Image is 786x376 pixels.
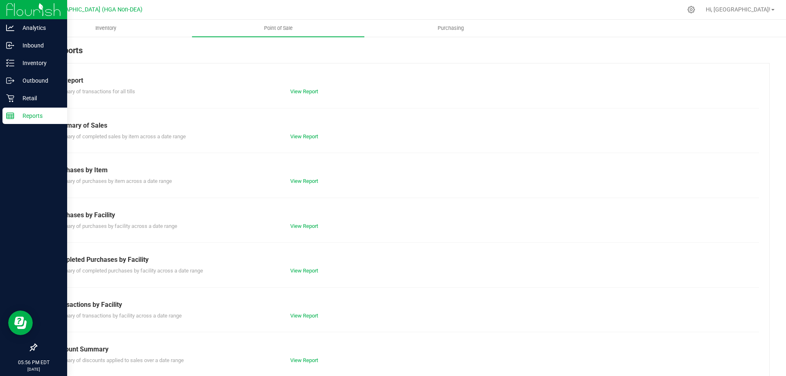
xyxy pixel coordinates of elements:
[53,313,182,319] span: Summary of transactions by facility across a date range
[686,6,696,14] div: Manage settings
[20,20,192,37] a: Inventory
[53,300,753,310] div: Transactions by Facility
[53,268,203,274] span: Summary of completed purchases by facility across a date range
[6,59,14,67] inline-svg: Inventory
[290,178,318,184] a: View Report
[192,20,364,37] a: Point of Sale
[53,121,753,131] div: Summary of Sales
[53,178,172,184] span: Summary of purchases by item across a date range
[4,359,63,366] p: 05:56 PM EDT
[290,223,318,229] a: View Report
[14,93,63,103] p: Retail
[14,41,63,50] p: Inbound
[6,112,14,120] inline-svg: Reports
[6,24,14,32] inline-svg: Analytics
[53,133,186,140] span: Summary of completed sales by item across a date range
[290,133,318,140] a: View Report
[290,357,318,363] a: View Report
[290,268,318,274] a: View Report
[364,20,537,37] a: Purchasing
[84,25,127,32] span: Inventory
[36,44,770,63] div: POS Reports
[6,77,14,85] inline-svg: Outbound
[53,223,177,229] span: Summary of purchases by facility across a date range
[6,41,14,50] inline-svg: Inbound
[290,313,318,319] a: View Report
[290,88,318,95] a: View Report
[53,344,753,354] div: Discount Summary
[53,255,753,265] div: Completed Purchases by Facility
[14,23,63,33] p: Analytics
[14,111,63,121] p: Reports
[8,311,33,335] iframe: Resource center
[253,25,304,32] span: Point of Sale
[6,94,14,102] inline-svg: Retail
[53,357,184,363] span: Summary of discounts applied to sales over a date range
[25,6,142,13] span: PNW.7-[GEOGRAPHIC_DATA] (HGA Non-DEA)
[4,366,63,372] p: [DATE]
[14,58,63,68] p: Inventory
[14,76,63,86] p: Outbound
[53,165,753,175] div: Purchases by Item
[53,210,753,220] div: Purchases by Facility
[53,76,753,86] div: Till Report
[427,25,475,32] span: Purchasing
[706,6,770,13] span: Hi, [GEOGRAPHIC_DATA]!
[53,88,135,95] span: Summary of transactions for all tills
